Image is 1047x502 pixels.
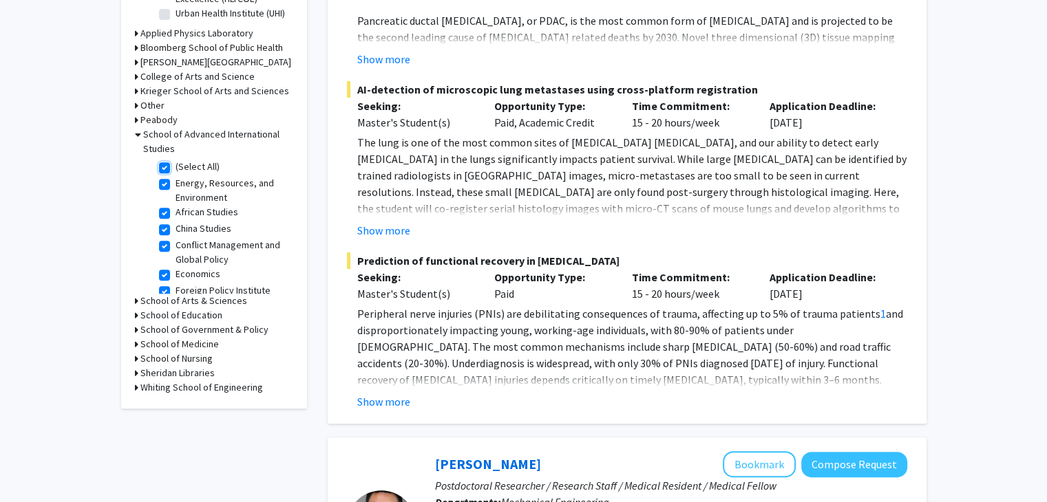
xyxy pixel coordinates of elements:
[140,84,289,98] h3: Krieger School of Arts and Sciences
[176,176,290,205] label: Energy, Resources, and Environment
[140,337,219,351] h3: School of Medicine
[140,26,253,41] h3: Applied Physics Laboratory
[357,51,410,67] button: Show more
[140,308,222,323] h3: School of Education
[140,380,263,395] h3: Whiting School of Engineering
[723,451,796,477] button: Add Sixuan Li to Bookmarks
[176,221,231,236] label: China Studies
[176,6,285,21] label: Urban Health Institute (UHI)
[176,283,271,298] label: Foreign Policy Institute
[357,307,880,320] span: Peripheral nerve injuries (PNIs) are debilitating consequences of trauma, affecting up to 5% of t...
[140,323,268,337] h3: School of Government & Policy
[759,98,897,131] div: [DATE]
[435,477,907,494] p: Postdoctoral Researcher / Research Staff / Medical Resident / Medical Fellow
[357,307,903,386] span: and disproportionately impacting young, working-age individuals, with 80-90% of patients under [D...
[494,98,611,114] p: Opportunity Type:
[357,393,410,410] button: Show more
[176,160,220,174] label: (Select All)
[176,267,220,281] label: Economics
[484,269,622,302] div: Paid
[759,269,897,302] div: [DATE]
[140,294,247,308] h3: School of Arts & Sciences
[622,269,759,302] div: 15 - 20 hours/week
[632,98,749,114] p: Time Commitment:
[176,238,290,267] label: Conflict Management and Global Policy
[176,205,238,219] label: African Studies
[357,222,410,239] button: Show more
[357,98,474,114] p: Seeking:
[357,134,907,283] p: The lung is one of the most common sites of [MEDICAL_DATA] [MEDICAL_DATA], and our ability to det...
[632,269,749,285] p: Time Commitment:
[357,12,907,128] p: Pancreatic ductal [MEDICAL_DATA], or PDAC, is the most common form of [MEDICAL_DATA] and is proje...
[140,69,255,84] h3: College of Arts and Science
[622,98,759,131] div: 15 - 20 hours/week
[347,81,907,98] span: AI-detection of microscopic lung metastases using cross-platform registration
[435,455,541,472] a: [PERSON_NAME]
[140,366,215,380] h3: Sheridan Libraries
[357,285,474,302] div: Master's Student(s)
[770,98,887,114] p: Application Deadline:
[10,440,59,492] iframe: Chat
[484,98,622,131] div: Paid, Academic Credit
[140,351,213,366] h3: School of Nursing
[357,114,474,131] div: Master's Student(s)
[140,55,291,69] h3: [PERSON_NAME][GEOGRAPHIC_DATA]
[143,127,293,156] h3: School of Advanced International Studies
[801,452,907,477] button: Compose Request to Sixuan Li
[357,269,474,285] p: Seeking:
[347,252,907,269] span: Prediction of functional recovery in [MEDICAL_DATA]
[140,41,283,55] h3: Bloomberg School of Public Health
[140,98,165,113] h3: Other
[880,307,886,320] a: 1
[140,113,178,127] h3: Peabody
[770,269,887,285] p: Application Deadline:
[494,269,611,285] p: Opportunity Type:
